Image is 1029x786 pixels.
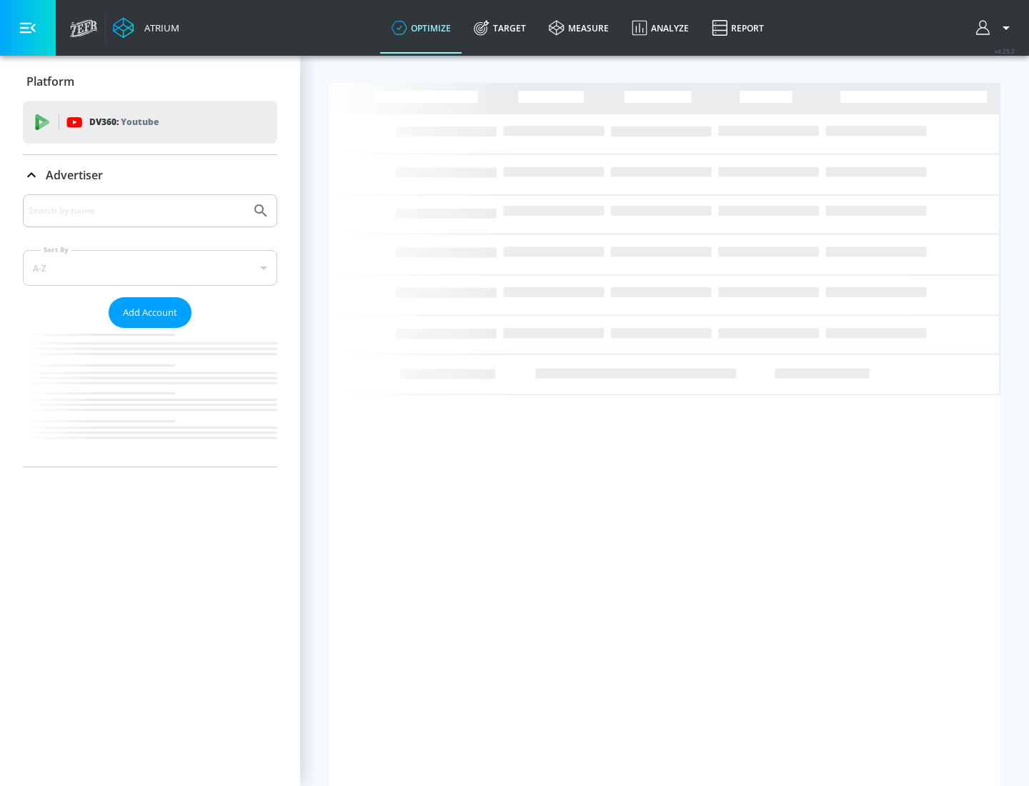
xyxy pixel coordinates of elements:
div: Atrium [139,21,179,34]
button: Add Account [109,297,192,328]
a: Analyze [620,2,700,54]
label: Sort By [41,245,71,254]
a: Target [462,2,537,54]
span: v 4.25.2 [995,47,1015,55]
p: Youtube [121,114,159,129]
a: measure [537,2,620,54]
div: Advertiser [23,194,277,467]
div: Advertiser [23,155,277,195]
div: Platform [23,61,277,101]
p: DV360: [89,114,159,130]
nav: list of Advertiser [23,328,277,467]
p: Advertiser [46,167,103,183]
span: Add Account [123,304,177,321]
input: Search by name [29,202,245,220]
div: A-Z [23,250,277,286]
p: Platform [26,74,74,89]
div: DV360: Youtube [23,101,277,144]
a: Report [700,2,775,54]
a: optimize [380,2,462,54]
a: Atrium [113,17,179,39]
